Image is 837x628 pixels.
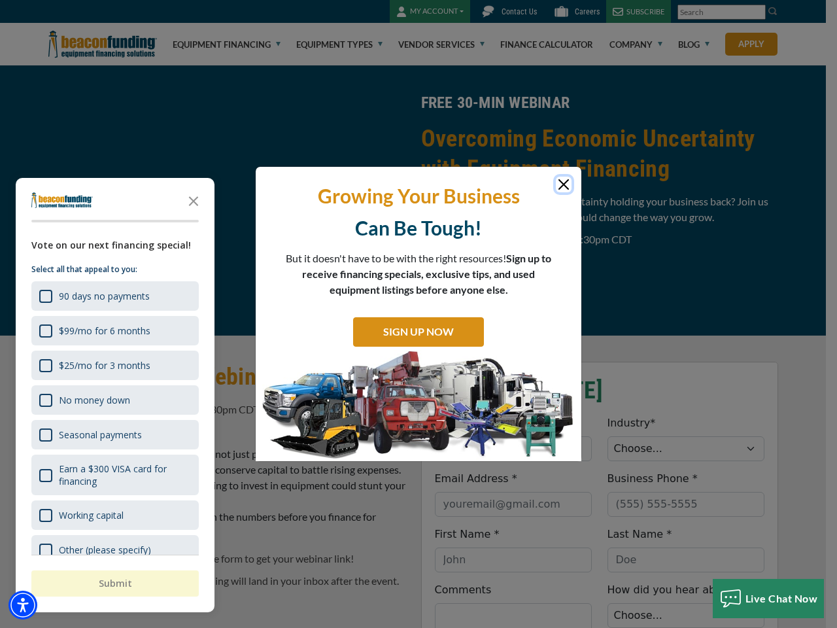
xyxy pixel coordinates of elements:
[285,251,552,298] p: But it doesn't have to be with the right resources!
[713,579,825,618] button: Live Chat Now
[59,428,142,441] div: Seasonal payments
[31,385,199,415] div: No money down
[31,570,199,597] button: Submit
[31,316,199,345] div: $99/mo for 6 months
[256,350,581,461] img: SIGN UP NOW
[31,455,199,495] div: Earn a $300 VISA card for financing
[353,317,484,347] a: SIGN UP NOW
[31,500,199,530] div: Working capital
[31,281,199,311] div: 90 days no payments
[556,177,572,192] button: Close
[31,263,199,276] p: Select all that appeal to you:
[31,535,199,565] div: Other (please specify)
[31,351,199,380] div: $25/mo for 3 months
[9,591,37,619] div: Accessibility Menu
[745,592,818,604] span: Live Chat Now
[59,462,191,487] div: Earn a $300 VISA card for financing
[265,215,572,241] p: Can Be Tough!
[59,394,130,406] div: No money down
[31,420,199,449] div: Seasonal payments
[16,178,214,612] div: Survey
[59,544,151,556] div: Other (please specify)
[265,183,572,209] p: Growing Your Business
[59,359,150,372] div: $25/mo for 3 months
[59,290,150,302] div: 90 days no payments
[180,187,207,213] button: Close the survey
[31,192,93,208] img: Company logo
[31,238,199,253] div: Vote on our next financing special!
[59,509,124,521] div: Working capital
[59,324,150,337] div: $99/mo for 6 months
[302,252,551,296] span: Sign up to receive financing specials, exclusive tips, and used equipment listings before anyone ...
